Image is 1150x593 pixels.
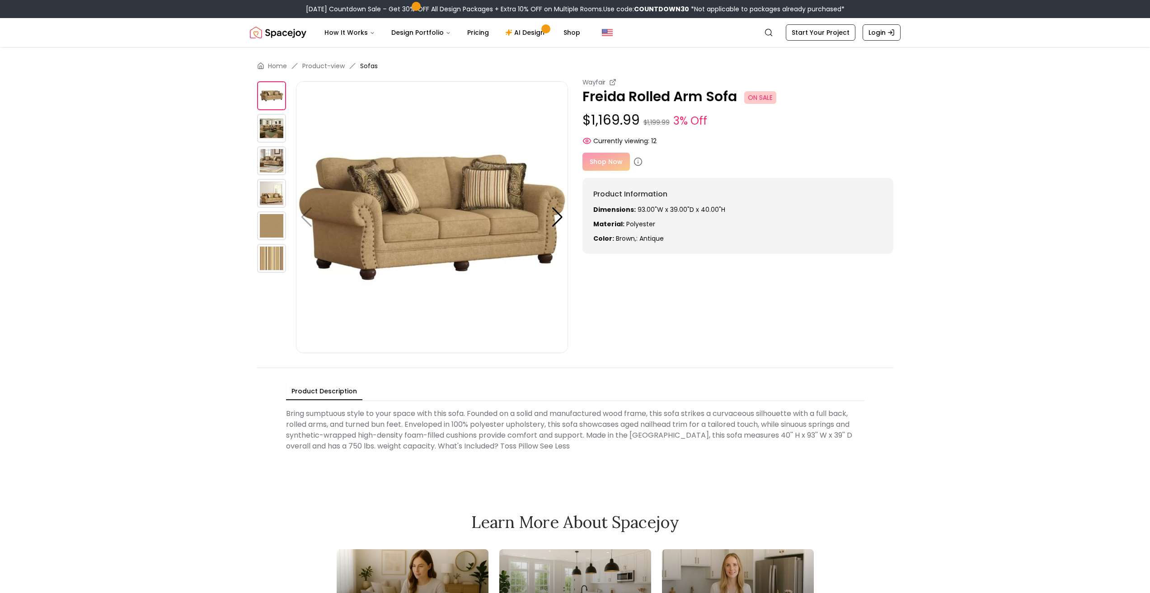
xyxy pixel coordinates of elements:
[863,24,901,41] a: Login
[498,23,554,42] a: AI Design
[257,179,286,208] img: https://storage.googleapis.com/spacejoy-main/assets/62df97f66e7c470035afbc36/product_3_gj8cfefd05i9
[593,136,649,145] span: Currently viewing:
[250,18,901,47] nav: Global
[556,23,587,42] a: Shop
[651,136,657,145] span: 12
[257,114,286,143] img: https://storage.googleapis.com/spacejoy-main/assets/62df97f66e7c470035afbc36/product_1_ogcd9e2ch4e
[317,23,587,42] nav: Main
[286,405,864,455] div: Bring sumptuous style to your space with this sofa. Founded on a solid and manufactured wood fram...
[593,205,636,214] strong: Dimensions:
[250,23,306,42] a: Spacejoy
[593,205,882,214] p: 93.00"W x 39.00"D x 40.00"H
[689,5,845,14] span: *Not applicable to packages already purchased*
[582,78,606,87] small: Wayfair
[582,89,893,105] p: Freida Rolled Arm Sofa
[602,27,613,38] img: United States
[306,5,845,14] div: [DATE] Countdown Sale – Get 30% OFF All Design Packages + Extra 10% OFF on Multiple Rooms.
[317,23,382,42] button: How It Works
[337,513,814,531] h2: Learn More About Spacejoy
[384,23,458,42] button: Design Portfolio
[582,112,893,129] p: $1,169.99
[296,81,568,353] img: https://storage.googleapis.com/spacejoy-main/assets/62df97f66e7c470035afbc36/product_0_3m9342ddo91d
[593,219,624,229] strong: Material:
[744,91,776,104] span: ON SALE
[634,5,689,14] b: COUNTDOWN30
[286,383,362,400] button: Product Description
[257,146,286,175] img: https://storage.googleapis.com/spacejoy-main/assets/62df97f66e7c470035afbc36/product_2_1od2bjjobjao
[593,189,882,200] h6: Product Information
[786,24,855,41] a: Start Your Project
[616,234,636,243] span: brown ,
[257,81,286,110] img: https://storage.googleapis.com/spacejoy-main/assets/62df97f66e7c470035afbc36/product_0_3m9342ddo91d
[360,61,378,70] span: Sofas
[636,234,664,243] span: : antique
[673,113,707,129] small: 3% Off
[593,234,614,243] strong: Color:
[302,61,345,70] a: Product-view
[626,219,655,229] span: Polyester
[257,211,286,240] img: https://storage.googleapis.com/spacejoy-main/assets/62df97f66e7c470035afbc36/product_0_3chj1kip15c
[643,118,670,127] small: $1,199.99
[257,61,893,70] nav: breadcrumb
[250,23,306,42] img: Spacejoy Logo
[460,23,496,42] a: Pricing
[257,244,286,273] img: https://storage.googleapis.com/spacejoy-main/assets/62df97f66e7c470035afbc36/product_2_04mefmb04kigm
[268,61,287,70] a: Home
[603,5,689,14] span: Use code:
